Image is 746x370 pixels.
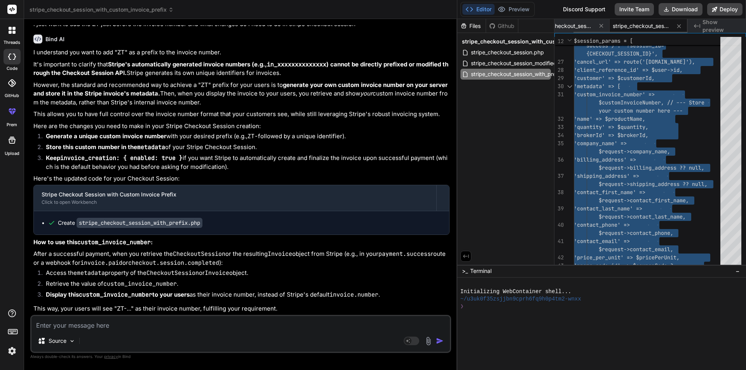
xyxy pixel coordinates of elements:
p: After a successful payment, when you retrieve the or the resulting object from Stripe (e.g., in y... [33,250,450,267]
li: Access the property of the or object. [40,269,450,280]
code: invoice_creation: { enabled: true } [60,154,183,162]
span: $request->contact_last_name, [599,213,686,220]
li: with your desired prefix (e.g., followed by a unique identifier). [40,132,450,143]
strong: Display this to your users [46,291,190,298]
div: 39 [554,205,564,213]
code: invoice.paid [80,259,122,267]
div: 30 [554,82,564,90]
div: Files [457,22,486,30]
button: Preview [495,4,533,15]
span: stripe_checkout_session.php [470,48,545,57]
li: Retrieve the value of . [40,280,450,290]
strong: Keep [46,154,183,162]
span: stripe_checkout_session_with_custom_invoice_prefix [30,6,174,14]
code: metadata [137,143,165,151]
strong: Generate a unique custom invoice number [46,132,166,140]
h6: Bind AI [45,35,64,43]
span: success') . '?session_id= [586,42,664,49]
div: 31 [554,90,564,99]
span: 'custom_invoice_number' => [574,91,655,98]
span: 'promo_code_id' => $couponCode ? [574,262,673,269]
span: 12 [554,37,564,45]
code: custom_invoice_number [77,238,151,246]
span: $request->contact_email, [599,246,673,253]
code: in_xxxxxxxxxxxxxx [267,61,326,68]
div: 27 [554,58,564,66]
code: invoice.number [329,291,378,299]
span: stripe_checkout_session_with_custom_invoice_prefix [462,38,607,45]
div: 43 [554,262,564,270]
li: of your Stripe Checkout Session. [40,143,450,154]
span: >_ [462,267,468,275]
span: 'contact_email' => [574,238,630,245]
span: 'metadata' => [ [574,83,621,90]
span: 'customer' => $customerId, [574,75,655,82]
button: Editor [462,4,495,15]
img: Pick Models [69,338,75,344]
div: Create [58,219,202,227]
span: your custom number here --- [599,107,683,114]
button: Deploy [707,3,743,16]
img: settings [5,344,19,358]
code: CheckoutSession [173,250,225,258]
label: code [7,65,17,72]
div: Click to open Workbench [42,199,429,205]
p: Here are the changes you need to make in your Stripe Checkout Session creation: [33,122,450,131]
span: 'name' => $productName, [574,115,645,122]
span: − [736,267,740,275]
span: ❯ [460,303,464,310]
em: your [360,90,373,97]
p: Source [49,337,66,345]
span: 'price_per_unit' => $pricePerUnit, [574,254,680,261]
button: Download [659,3,702,16]
span: 'contact_first_name' => [574,189,645,196]
span: privacy [104,354,118,359]
div: 28 [554,66,564,74]
strong: Store this custom number in the [46,143,165,151]
code: checkout.session.completed [128,259,219,267]
span: stripe_checkout_session_with_prefix.php [613,22,671,30]
div: 36 [554,156,564,164]
li: as their invoice number, instead of Stripe's default . [40,290,450,301]
div: 38 [554,188,564,196]
span: 'brokerId' => $brokerId, [574,132,648,139]
div: Github [486,22,518,30]
label: GitHub [5,92,19,99]
span: ~/u3uk0f35zsjjbn9cprh6fq9h0p4tm2-wnxx [460,295,581,303]
span: stripe_checkout_session_with_prefix.php [470,69,575,79]
span: 'contact_last_name' => [574,205,642,212]
strong: How to use this : [33,238,153,246]
code: Invoice [205,269,229,277]
div: Stripe Checkout Session with Custom Invoice Prefix [42,191,429,198]
span: 'company_name' => [574,140,627,147]
p: Always double-check its answers. Your in Bind [30,353,451,360]
label: threads [3,39,20,46]
p: However, the standard and recommended way to achieve a "ZT" prefix for your users is to Then, whe... [33,81,450,107]
span: stripe_checkout_session_modified.php [535,22,593,30]
span: $request->contact_first_name, [599,197,689,204]
li: if you want Stripe to automatically create and finalize the invoice upon successful payment (whic... [40,154,450,171]
span: 'billing_address' => [574,156,636,163]
div: 40 [554,221,564,229]
code: metadata [77,269,105,277]
p: This allows you to have full control over the invoice number format that your customers see, whil... [33,110,450,119]
code: stripe_checkout_session_with_prefix.php [77,218,202,228]
code: ZT- [248,132,258,140]
span: 'cancel_url' => route('[DOMAIN_NAME]'), [574,58,695,65]
div: 41 [554,237,564,245]
span: {CHECKOUT_SESSION_ID}', [586,50,658,57]
div: 34 [554,131,564,139]
button: Invite Team [615,3,654,16]
strong: Stripe's automatically generated invoice numbers (e.g., ) cannot be directly prefixed or modified... [33,61,448,77]
div: 32 [554,115,564,123]
button: − [734,265,741,277]
label: Upload [5,150,19,157]
span: Show preview [702,18,740,34]
span: $request->contact_phone, [599,229,673,236]
span: Initializing WebContainer shell... [460,288,572,295]
label: prem [7,122,17,128]
span: 'contact_phone' => [574,221,630,228]
div: 29 [554,74,564,82]
span: $request->shipping_address ?? null, [599,181,708,188]
span: $request->billing_address ?? null, [599,164,704,171]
